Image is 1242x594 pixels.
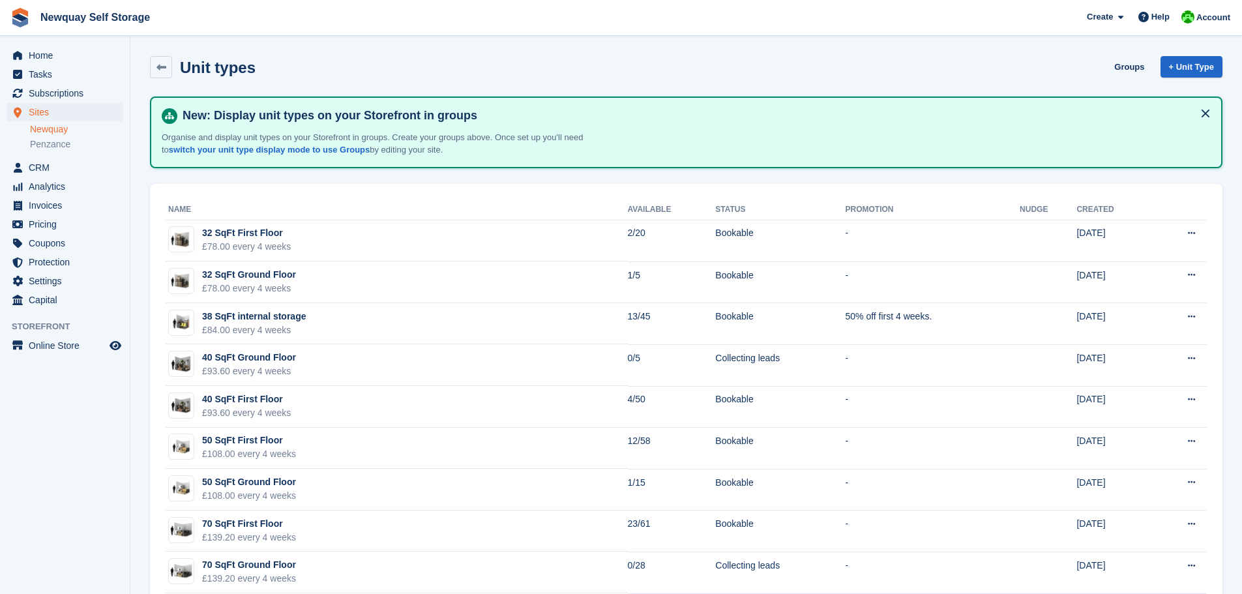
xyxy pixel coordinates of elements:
[1076,511,1151,552] td: [DATE]
[628,344,716,386] td: 0/5
[628,386,716,428] td: 4/50
[845,552,1020,593] td: -
[169,520,194,539] img: 75-sqft-unit.jpg
[628,261,716,303] td: 1/5
[202,447,296,461] div: £108.00 every 4 weeks
[845,511,1020,552] td: -
[1020,200,1076,220] th: Nudge
[202,323,306,337] div: £84.00 every 4 weeks
[29,291,107,309] span: Capital
[29,234,107,252] span: Coupons
[845,220,1020,261] td: -
[715,200,845,220] th: Status
[202,282,296,295] div: £78.00 every 4 weeks
[628,428,716,469] td: 12/58
[169,438,194,456] img: 50-sqft-unit.jpg
[7,177,123,196] a: menu
[169,272,194,291] img: 32-sqft-unit%20(1).jpg
[7,291,123,309] a: menu
[162,131,618,156] p: Organise and display unit types on your Storefront in groups. Create your groups above. Once set ...
[1076,552,1151,593] td: [DATE]
[715,303,845,345] td: Bookable
[29,215,107,233] span: Pricing
[202,364,296,378] div: £93.60 every 4 weeks
[1076,469,1151,511] td: [DATE]
[29,177,107,196] span: Analytics
[1109,56,1149,78] a: Groups
[166,200,628,220] th: Name
[169,479,194,498] img: 50-sqft-unit.jpg
[628,511,716,552] td: 23/61
[202,393,291,406] div: 40 SqFt First Floor
[7,272,123,290] a: menu
[202,489,296,503] div: £108.00 every 4 weeks
[1076,428,1151,469] td: [DATE]
[29,46,107,65] span: Home
[202,517,296,531] div: 70 SqFt First Floor
[845,386,1020,428] td: -
[1076,303,1151,345] td: [DATE]
[7,65,123,83] a: menu
[715,386,845,428] td: Bookable
[30,123,123,136] a: Newquay
[202,268,296,282] div: 32 SqFt Ground Floor
[1076,200,1151,220] th: Created
[169,230,194,249] img: 32-sqft-unit.jpg
[715,428,845,469] td: Bookable
[628,469,716,511] td: 1/15
[845,303,1020,345] td: 50% off first 4 weeks.
[1087,10,1113,23] span: Create
[7,215,123,233] a: menu
[845,428,1020,469] td: -
[628,200,716,220] th: Available
[180,59,256,76] h2: Unit types
[1151,10,1170,23] span: Help
[628,303,716,345] td: 13/45
[7,253,123,271] a: menu
[628,220,716,261] td: 2/20
[628,552,716,593] td: 0/28
[29,65,107,83] span: Tasks
[715,261,845,303] td: Bookable
[7,336,123,355] a: menu
[169,145,370,155] a: switch your unit type display mode to use Groups
[845,200,1020,220] th: Promotion
[30,138,123,151] a: Penzance
[7,158,123,177] a: menu
[169,396,194,415] img: 40-sqft-unit.jpg
[715,344,845,386] td: Collecting leads
[1161,56,1222,78] a: + Unit Type
[202,475,296,489] div: 50 SqFt Ground Floor
[845,469,1020,511] td: -
[202,240,291,254] div: £78.00 every 4 weeks
[29,253,107,271] span: Protection
[7,103,123,121] a: menu
[29,84,107,102] span: Subscriptions
[7,196,123,215] a: menu
[202,226,291,240] div: 32 SqFt First Floor
[202,531,296,544] div: £139.20 every 4 weeks
[1181,10,1194,23] img: Baylor
[7,234,123,252] a: menu
[7,84,123,102] a: menu
[1076,344,1151,386] td: [DATE]
[202,406,291,420] div: £93.60 every 4 weeks
[202,351,296,364] div: 40 SqFt Ground Floor
[1076,220,1151,261] td: [DATE]
[29,196,107,215] span: Invoices
[177,108,1211,123] h4: New: Display unit types on your Storefront in groups
[202,310,306,323] div: 38 SqFt internal storage
[169,562,194,581] img: 75-sqft-unit.jpg
[29,272,107,290] span: Settings
[1196,11,1230,24] span: Account
[715,552,845,593] td: Collecting leads
[35,7,155,28] a: Newquay Self Storage
[715,511,845,552] td: Bookable
[715,469,845,511] td: Bookable
[1076,261,1151,303] td: [DATE]
[845,344,1020,386] td: -
[169,355,194,374] img: 40-sqft-unit.jpg
[108,338,123,353] a: Preview store
[169,313,194,332] img: 35-sqft-unit%20(1).jpg
[29,158,107,177] span: CRM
